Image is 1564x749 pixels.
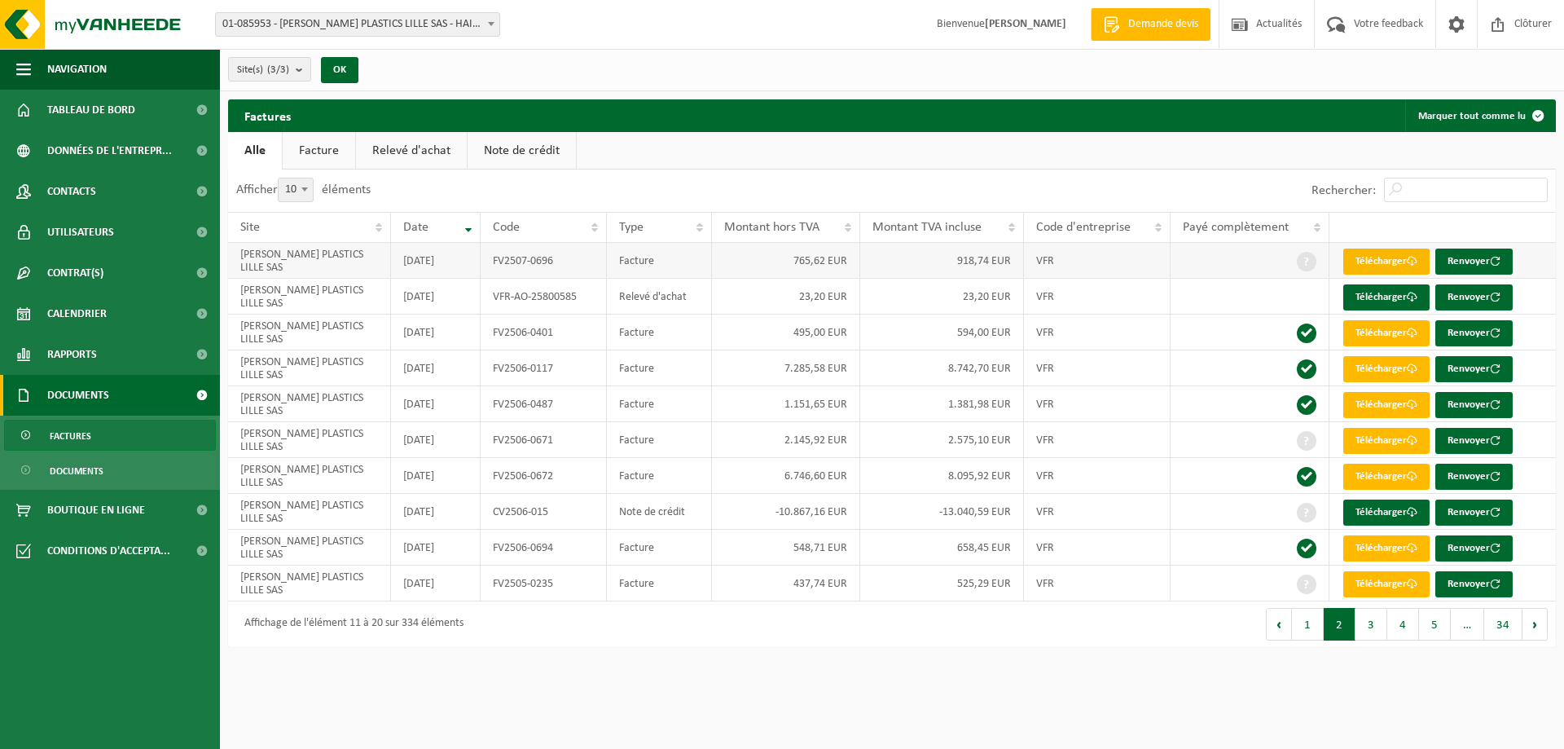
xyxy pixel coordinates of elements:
span: 10 [279,178,313,201]
a: Télécharger [1343,392,1430,418]
a: Demande devis [1091,8,1210,41]
td: [DATE] [391,386,481,422]
span: Documents [50,456,103,487]
td: FV2506-0694 [481,530,607,566]
button: Site(s)(3/3) [228,57,311,82]
span: Site(s) [237,58,289,82]
td: 548,71 EUR [712,530,860,566]
td: [DATE] [391,494,481,530]
a: Télécharger [1343,356,1430,382]
td: FV2507-0696 [481,243,607,279]
td: 525,29 EUR [860,566,1024,601]
strong: [PERSON_NAME] [985,18,1066,30]
td: VFR [1024,530,1170,566]
span: Factures [50,421,91,452]
a: Factures [4,420,216,451]
a: Télécharger [1343,284,1430,311]
h2: Factures [228,99,307,131]
td: [DATE] [391,566,481,601]
button: OK [321,57,358,83]
button: Next [1522,608,1548,641]
span: Demande devis [1124,16,1202,33]
a: Télécharger [1343,428,1430,454]
span: Conditions d'accepta... [47,531,170,571]
td: Note de crédit [607,494,712,530]
button: Renvoyer [1435,428,1513,454]
a: Alle [228,132,282,170]
td: VFR [1024,494,1170,530]
td: [PERSON_NAME] PLASTICS LILLE SAS [228,279,391,315]
td: CV2506-015 [481,494,607,530]
td: -10.867,16 EUR [712,494,860,530]
button: Renvoyer [1435,284,1513,311]
a: Télécharger [1343,320,1430,346]
span: Tableau de bord [47,90,135,130]
td: VFR [1024,279,1170,315]
td: VFR [1024,566,1170,601]
td: 23,20 EUR [860,279,1024,315]
td: VFR [1024,422,1170,458]
button: 4 [1387,608,1419,641]
button: Renvoyer [1435,571,1513,597]
td: 2.145,92 EUR [712,422,860,458]
span: Données de l'entrepr... [47,130,172,171]
td: 495,00 EUR [712,315,860,350]
span: Type [619,221,644,234]
span: Calendrier [47,293,107,334]
td: [DATE] [391,530,481,566]
td: FV2506-0487 [481,386,607,422]
button: 1 [1292,608,1324,641]
td: FV2506-0401 [481,315,607,350]
span: Payé complètement [1183,221,1289,234]
td: VFR [1024,386,1170,422]
td: Facture [607,243,712,279]
span: Montant hors TVA [724,221,819,234]
td: 2.575,10 EUR [860,422,1024,458]
td: VFR [1024,243,1170,279]
button: 2 [1324,608,1355,641]
td: [DATE] [391,422,481,458]
span: Montant TVA incluse [872,221,982,234]
td: Relevé d'achat [607,279,712,315]
span: 01-085953 - GREIF PLASTICS LILLE SAS - HAISNES CEDEX [216,13,499,36]
span: Site [240,221,260,234]
td: [DATE] [391,350,481,386]
td: 1.381,98 EUR [860,386,1024,422]
td: [PERSON_NAME] PLASTICS LILLE SAS [228,386,391,422]
span: Date [403,221,428,234]
span: Boutique en ligne [47,490,145,531]
td: [DATE] [391,279,481,315]
td: FV2506-0671 [481,422,607,458]
td: 7.285,58 EUR [712,350,860,386]
td: 1.151,65 EUR [712,386,860,422]
td: [DATE] [391,315,481,350]
div: Affichage de l'élément 11 à 20 sur 334 éléments [236,610,463,639]
td: 765,62 EUR [712,243,860,279]
td: Facture [607,350,712,386]
td: VFR [1024,315,1170,350]
label: Afficher éléments [236,183,371,196]
td: [PERSON_NAME] PLASTICS LILLE SAS [228,243,391,279]
td: [PERSON_NAME] PLASTICS LILLE SAS [228,350,391,386]
td: 918,74 EUR [860,243,1024,279]
button: Renvoyer [1435,464,1513,490]
span: Contacts [47,171,96,212]
span: 01-085953 - GREIF PLASTICS LILLE SAS - HAISNES CEDEX [215,12,500,37]
td: [PERSON_NAME] PLASTICS LILLE SAS [228,494,391,530]
td: 437,74 EUR [712,566,860,601]
span: Rapports [47,334,97,375]
td: FV2506-0117 [481,350,607,386]
td: VFR-AO-25800585 [481,279,607,315]
button: Renvoyer [1435,320,1513,346]
a: Facture [283,132,355,170]
td: Facture [607,458,712,494]
td: 658,45 EUR [860,530,1024,566]
td: 594,00 EUR [860,315,1024,350]
span: Code d'entreprise [1036,221,1131,234]
button: 5 [1419,608,1451,641]
span: Documents [47,375,109,416]
button: Renvoyer [1435,356,1513,382]
a: Télécharger [1343,249,1430,275]
span: Code [493,221,520,234]
td: Facture [607,566,712,601]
